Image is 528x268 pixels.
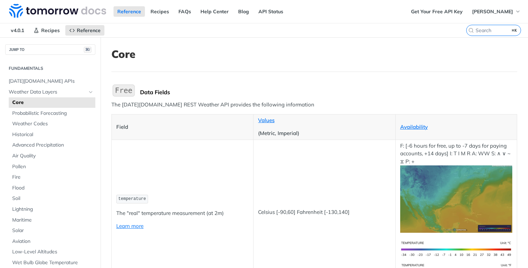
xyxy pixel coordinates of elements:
[400,195,512,202] span: Expand image
[9,258,95,268] a: Wet Bulb Globe Temperature
[116,209,249,217] p: The "real" temperature measurement (at 2m)
[111,48,517,60] h1: Core
[407,6,467,17] a: Get Your Free API Key
[400,142,512,233] p: F: [-6 hours for free, up to -7 days for paying accounts, +14 days] I: T I M R A: WW S: ∧ ∨ ~ ⧖ P: +
[9,204,95,215] a: Lightning
[113,6,145,17] a: Reference
[9,183,95,193] a: Flood
[116,123,249,131] p: Field
[9,108,95,119] a: Probabilistic Forecasting
[77,27,101,33] span: Reference
[234,6,253,17] a: Blog
[88,89,94,95] button: Hide subpages for Weather Data Layers
[12,142,94,149] span: Advanced Precipitation
[12,259,94,266] span: Wet Bulb Globe Temperature
[147,6,173,17] a: Recipes
[400,124,428,130] a: Availability
[9,225,95,236] a: Solar
[12,163,94,170] span: Pollen
[197,6,233,17] a: Help Center
[5,65,95,72] h2: Fundamentals
[5,87,95,97] a: Weather Data LayersHide subpages for Weather Data Layers
[9,97,95,108] a: Core
[510,27,519,34] kbd: ⌘K
[9,140,95,150] a: Advanced Precipitation
[472,8,513,15] span: [PERSON_NAME]
[9,162,95,172] a: Pollen
[41,27,60,33] span: Recipes
[12,185,94,192] span: Flood
[9,89,86,96] span: Weather Data Layers
[12,174,94,181] span: Fire
[84,47,91,53] span: ⌘/
[175,6,195,17] a: FAQs
[9,172,95,183] a: Fire
[118,196,146,201] span: temperature
[12,120,94,127] span: Weather Codes
[9,119,95,129] a: Weather Codes
[9,193,95,204] a: Soil
[12,238,94,245] span: Aviation
[468,28,474,33] svg: Search
[12,99,94,106] span: Core
[12,152,94,159] span: Air Quality
[9,151,95,161] a: Air Quality
[9,129,95,140] a: Historical
[258,208,390,216] p: Celsius [-90,60] Fahrenheit [-130,140]
[258,129,390,137] p: (Metric, Imperial)
[9,215,95,225] a: Maritime
[140,89,517,96] div: Data Fields
[65,25,104,36] a: Reference
[12,217,94,224] span: Maritime
[9,247,95,257] a: Low-Level Altitudes
[30,25,64,36] a: Recipes
[116,223,144,229] a: Learn more
[12,248,94,255] span: Low-Level Altitudes
[9,78,94,85] span: [DATE][DOMAIN_NAME] APIs
[12,195,94,202] span: Soil
[468,6,525,17] button: [PERSON_NAME]
[255,6,287,17] a: API Status
[5,76,95,87] a: [DATE][DOMAIN_NAME] APIs
[12,110,94,117] span: Probabilistic Forecasting
[5,44,95,55] button: JUMP TO⌘/
[111,101,517,109] p: The [DATE][DOMAIN_NAME] REST Weather API provides the following information
[9,4,106,18] img: Tomorrow.io Weather API Docs
[258,117,274,124] a: Values
[12,206,94,213] span: Lightning
[12,227,94,234] span: Solar
[7,25,28,36] span: v4.0.1
[400,245,512,252] span: Expand image
[12,131,94,138] span: Historical
[9,236,95,247] a: Aviation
